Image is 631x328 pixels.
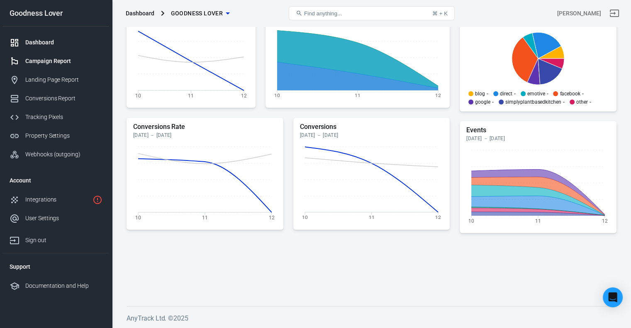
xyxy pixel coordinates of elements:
div: Dashboard [126,9,154,17]
p: simplyplantbasedkitchen [505,100,561,104]
h5: Events [466,126,610,134]
a: Sign out [604,3,624,23]
span: - [546,91,548,96]
a: Campaign Report [3,52,109,70]
p: google [475,100,490,104]
div: Conversions Report [25,94,102,103]
a: Landing Page Report [3,70,109,89]
div: Account id: m2kaqM7f [557,9,601,18]
tspan: 12 [241,92,247,98]
div: Documentation and Help [25,282,102,290]
div: [DATE] － [DATE] [466,135,610,142]
a: Sign out [3,228,109,250]
span: - [563,100,565,104]
div: Property Settings [25,131,102,140]
tspan: 12 [435,92,441,98]
tspan: 12 [435,214,441,220]
li: Support [3,257,109,277]
tspan: 11 [369,214,375,220]
div: Campaign Report [25,57,102,66]
p: other [576,100,588,104]
h5: Conversions [300,123,443,131]
div: Dashboard [25,38,102,47]
a: User Settings [3,209,109,228]
tspan: 10 [468,218,474,224]
button: Find anything...⌘ + K [289,6,455,20]
li: Account [3,170,109,190]
div: Integrations [25,195,89,204]
span: - [590,100,591,104]
a: Property Settings [3,126,109,145]
h6: AnyTrack Ltd. © 2025 [127,313,616,323]
svg: 1 networks not verified yet [93,195,102,205]
button: Goodness Lover [168,6,233,21]
p: direct [500,91,512,96]
tspan: 10 [135,214,141,220]
tspan: 11 [188,92,194,98]
div: [DATE] － [DATE] [300,132,443,138]
a: Tracking Pixels [3,108,109,126]
a: Webhooks (outgoing) [3,145,109,164]
span: Goodness Lover [171,8,223,19]
tspan: 11 [535,218,541,224]
tspan: 12 [269,214,275,220]
div: Sign out [25,236,102,245]
p: facebook [560,91,580,96]
a: Dashboard [3,33,109,52]
tspan: 10 [274,92,280,98]
div: ⌘ + K [432,10,448,17]
div: [DATE] － [DATE] [133,132,277,138]
tspan: 12 [602,218,608,224]
div: User Settings [25,214,102,223]
div: Goodness Lover [3,10,109,17]
tspan: 11 [355,92,361,98]
span: - [582,91,584,96]
tspan: 11 [202,214,208,220]
div: Landing Page Report [25,75,102,84]
div: Open Intercom Messenger [603,287,623,307]
span: - [492,100,494,104]
a: Integrations [3,190,109,209]
div: Tracking Pixels [25,113,102,121]
p: emotive [527,91,545,96]
span: - [514,91,516,96]
tspan: 10 [135,92,141,98]
span: - [487,91,488,96]
h5: Conversions Rate [133,123,277,131]
span: Find anything... [304,10,342,17]
a: Conversions Report [3,89,109,108]
tspan: 10 [302,214,308,220]
p: blog [475,91,485,96]
div: Webhooks (outgoing) [25,150,102,159]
